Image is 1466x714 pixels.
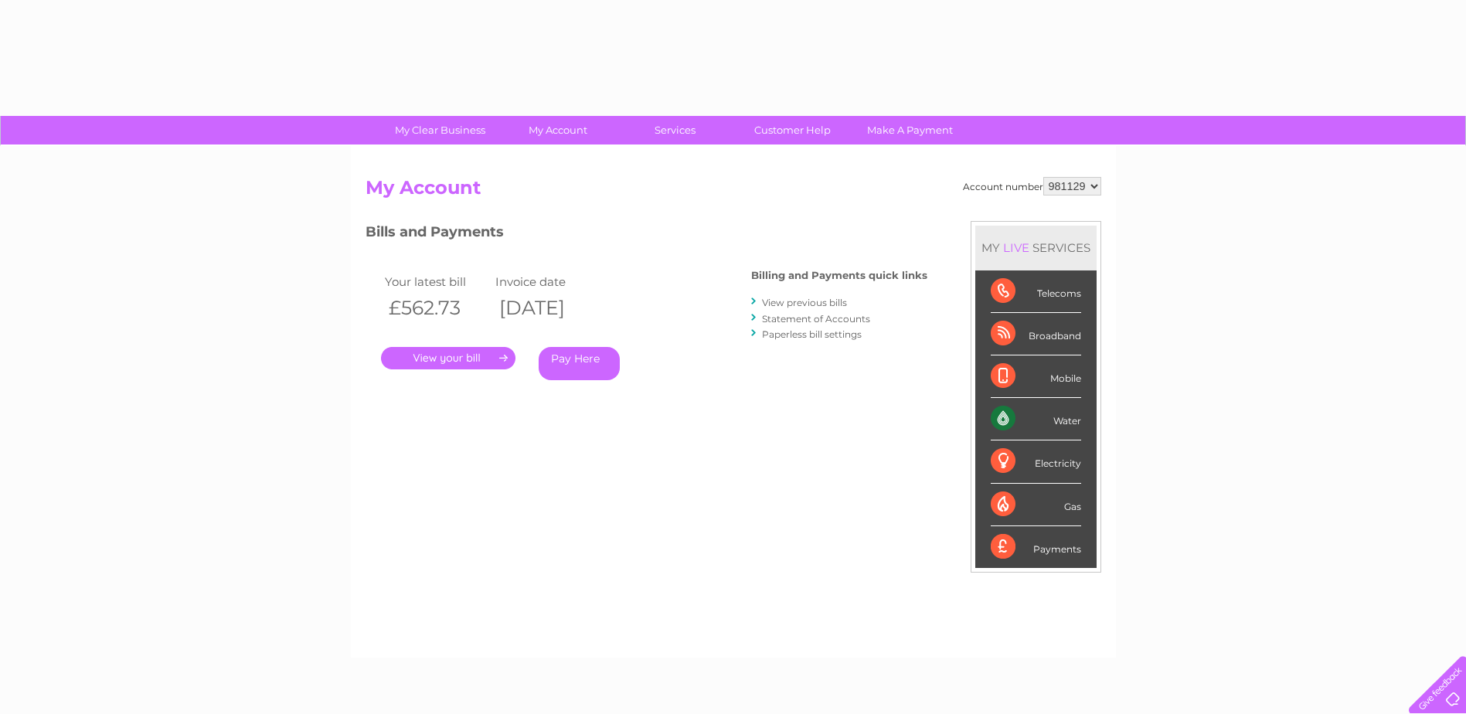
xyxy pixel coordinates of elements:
[991,398,1081,440] div: Water
[762,313,870,325] a: Statement of Accounts
[762,328,862,340] a: Paperless bill settings
[492,292,603,324] th: [DATE]
[975,226,1097,270] div: MY SERVICES
[991,526,1081,568] div: Payments
[366,221,927,248] h3: Bills and Payments
[376,116,504,144] a: My Clear Business
[991,270,1081,313] div: Telecoms
[991,355,1081,398] div: Mobile
[762,297,847,308] a: View previous bills
[492,271,603,292] td: Invoice date
[494,116,621,144] a: My Account
[991,440,1081,483] div: Electricity
[991,484,1081,526] div: Gas
[539,347,620,380] a: Pay Here
[846,116,974,144] a: Make A Payment
[991,313,1081,355] div: Broadband
[381,271,492,292] td: Your latest bill
[751,270,927,281] h4: Billing and Payments quick links
[729,116,856,144] a: Customer Help
[381,292,492,324] th: £562.73
[963,177,1101,195] div: Account number
[1000,240,1032,255] div: LIVE
[611,116,739,144] a: Services
[366,177,1101,206] h2: My Account
[381,347,515,369] a: .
